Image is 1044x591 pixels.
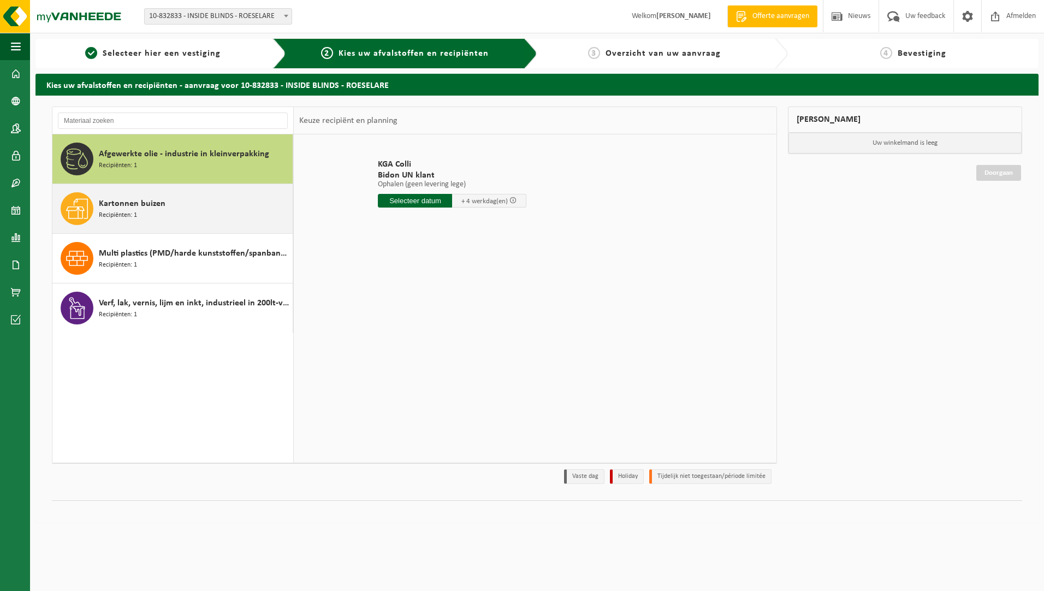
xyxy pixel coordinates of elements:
[103,49,221,58] span: Selecteer hier een vestiging
[85,47,97,59] span: 1
[750,11,812,22] span: Offerte aanvragen
[378,194,452,208] input: Selecteer datum
[99,147,269,161] span: Afgewerkte olie - industrie in kleinverpakking
[35,74,1039,95] h2: Kies uw afvalstoffen en recipiënten - aanvraag voor 10-832833 - INSIDE BLINDS - ROESELARE
[378,170,526,181] span: Bidon UN klant
[99,247,290,260] span: Multi plastics (PMD/harde kunststoffen/spanbanden/EPS/folie naturel/folie gemengd)
[99,260,137,270] span: Recipiënten: 1
[144,8,292,25] span: 10-832833 - INSIDE BLINDS - ROESELARE
[564,469,604,484] li: Vaste dag
[99,161,137,171] span: Recipiënten: 1
[788,133,1022,153] p: Uw winkelmand is leeg
[52,234,293,283] button: Multi plastics (PMD/harde kunststoffen/spanbanden/EPS/folie naturel/folie gemengd) Recipiënten: 1
[976,165,1021,181] a: Doorgaan
[99,210,137,221] span: Recipiënten: 1
[588,47,600,59] span: 3
[52,283,293,333] button: Verf, lak, vernis, lijm en inkt, industrieel in 200lt-vat Recipiënten: 1
[52,184,293,234] button: Kartonnen buizen Recipiënten: 1
[99,310,137,320] span: Recipiënten: 1
[294,107,403,134] div: Keuze recipiënt en planning
[99,197,165,210] span: Kartonnen buizen
[606,49,721,58] span: Overzicht van uw aanvraag
[880,47,892,59] span: 4
[339,49,489,58] span: Kies uw afvalstoffen en recipiënten
[145,9,292,24] span: 10-832833 - INSIDE BLINDS - ROESELARE
[788,107,1022,133] div: [PERSON_NAME]
[461,198,508,205] span: + 4 werkdag(en)
[649,469,772,484] li: Tijdelijk niet toegestaan/période limitée
[321,47,333,59] span: 2
[378,181,526,188] p: Ophalen (geen levering lege)
[58,113,288,129] input: Materiaal zoeken
[41,47,264,60] a: 1Selecteer hier een vestiging
[378,159,526,170] span: KGA Colli
[52,134,293,184] button: Afgewerkte olie - industrie in kleinverpakking Recipiënten: 1
[727,5,817,27] a: Offerte aanvragen
[610,469,644,484] li: Holiday
[656,12,711,20] strong: [PERSON_NAME]
[898,49,946,58] span: Bevestiging
[99,297,290,310] span: Verf, lak, vernis, lijm en inkt, industrieel in 200lt-vat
